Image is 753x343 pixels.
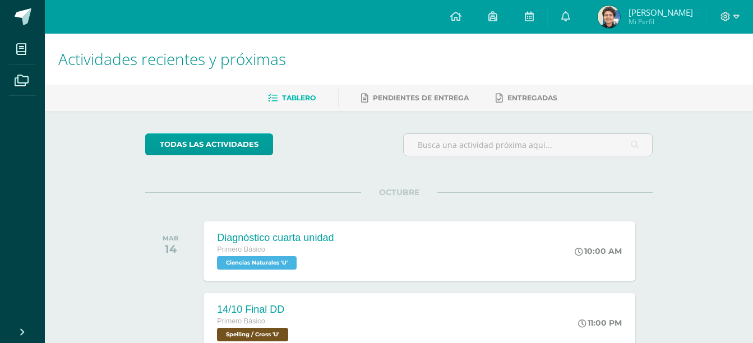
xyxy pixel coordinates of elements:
[217,317,265,325] span: Primero Básico
[58,48,286,69] span: Actividades recientes y próximas
[361,89,469,107] a: Pendientes de entrega
[578,318,622,328] div: 11:00 PM
[145,133,273,155] a: todas las Actividades
[404,134,652,156] input: Busca una actividad próxima aquí...
[598,6,620,28] img: 8b54395d0a965ce839b636f663ee1b4e.png
[496,89,557,107] a: Entregadas
[217,256,297,270] span: Ciencias Naturales 'U'
[217,304,291,316] div: 14/10 Final DD
[629,17,693,26] span: Mi Perfil
[629,7,693,18] span: [PERSON_NAME]
[163,234,178,242] div: MAR
[163,242,178,256] div: 14
[575,246,622,256] div: 10:00 AM
[217,245,265,253] span: Primero Básico
[507,94,557,102] span: Entregadas
[217,328,288,341] span: Spelling / Cross 'U'
[361,187,437,197] span: OCTUBRE
[282,94,316,102] span: Tablero
[373,94,469,102] span: Pendientes de entrega
[217,232,334,244] div: Diagnóstico cuarta unidad
[268,89,316,107] a: Tablero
